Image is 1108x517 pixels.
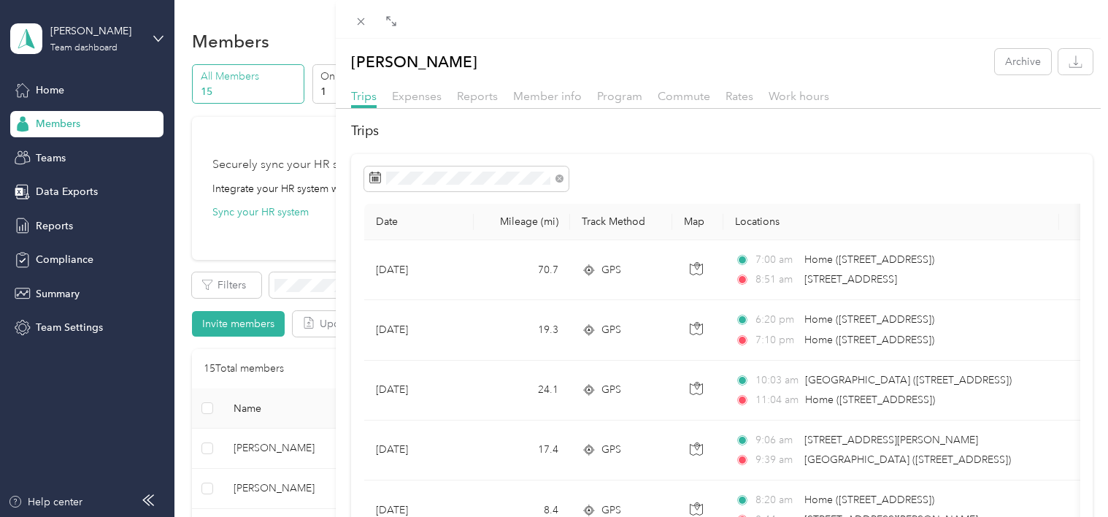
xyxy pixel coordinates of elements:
[755,392,799,408] span: 11:04 am
[804,313,934,326] span: Home ([STREET_ADDRESS])
[804,273,897,286] span: [STREET_ADDRESS]
[364,240,474,300] td: [DATE]
[601,262,621,278] span: GPS
[364,300,474,360] td: [DATE]
[755,332,797,348] span: 7:10 pm
[474,421,570,480] td: 17.4
[601,382,621,398] span: GPS
[601,442,621,458] span: GPS
[755,312,797,328] span: 6:20 pm
[658,89,710,103] span: Commute
[755,372,799,388] span: 10:03 am
[457,89,498,103] span: Reports
[995,49,1051,74] button: Archive
[474,361,570,421] td: 24.1
[601,322,621,338] span: GPS
[351,89,377,103] span: Trips
[723,204,1059,240] th: Locations
[755,432,797,448] span: 9:06 am
[726,89,753,103] span: Rates
[351,121,1093,141] h2: Trips
[804,334,934,346] span: Home ([STREET_ADDRESS])
[769,89,829,103] span: Work hours
[474,204,570,240] th: Mileage (mi)
[804,434,978,446] span: [STREET_ADDRESS][PERSON_NAME]
[597,89,642,103] span: Program
[351,49,477,74] p: [PERSON_NAME]
[513,89,582,103] span: Member info
[755,452,797,468] span: 9:39 am
[755,272,797,288] span: 8:51 am
[474,300,570,360] td: 19.3
[392,89,442,103] span: Expenses
[1026,435,1108,517] iframe: Everlance-gr Chat Button Frame
[804,453,1011,466] span: [GEOGRAPHIC_DATA] ([STREET_ADDRESS])
[755,492,797,508] span: 8:20 am
[804,253,934,266] span: Home ([STREET_ADDRESS])
[570,204,672,240] th: Track Method
[364,204,474,240] th: Date
[474,240,570,300] td: 70.7
[805,394,935,406] span: Home ([STREET_ADDRESS])
[364,361,474,421] td: [DATE]
[805,374,1012,386] span: [GEOGRAPHIC_DATA] ([STREET_ADDRESS])
[755,252,797,268] span: 7:00 am
[804,494,934,506] span: Home ([STREET_ADDRESS])
[364,421,474,480] td: [DATE]
[672,204,723,240] th: Map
